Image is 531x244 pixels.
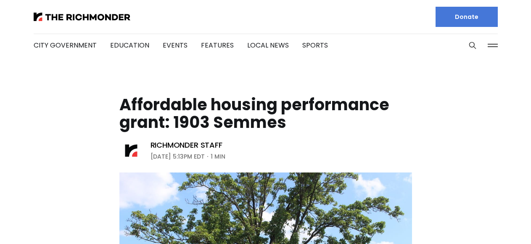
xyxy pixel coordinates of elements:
a: City Government [34,40,97,50]
a: Sports [302,40,328,50]
a: Events [163,40,188,50]
img: The Richmonder [34,13,130,21]
span: 1 min [211,151,225,162]
time: [DATE] 5:13PM EDT [151,151,205,162]
img: Richmonder Staff [119,139,143,162]
h1: Affordable housing performance grant: 1903 Semmes [119,96,412,131]
a: Local News [247,40,289,50]
a: Features [201,40,234,50]
iframe: portal-trigger [460,203,531,244]
button: Search this site [466,39,479,52]
a: Richmonder Staff [151,140,222,150]
a: Donate [436,7,498,27]
a: Education [110,40,149,50]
